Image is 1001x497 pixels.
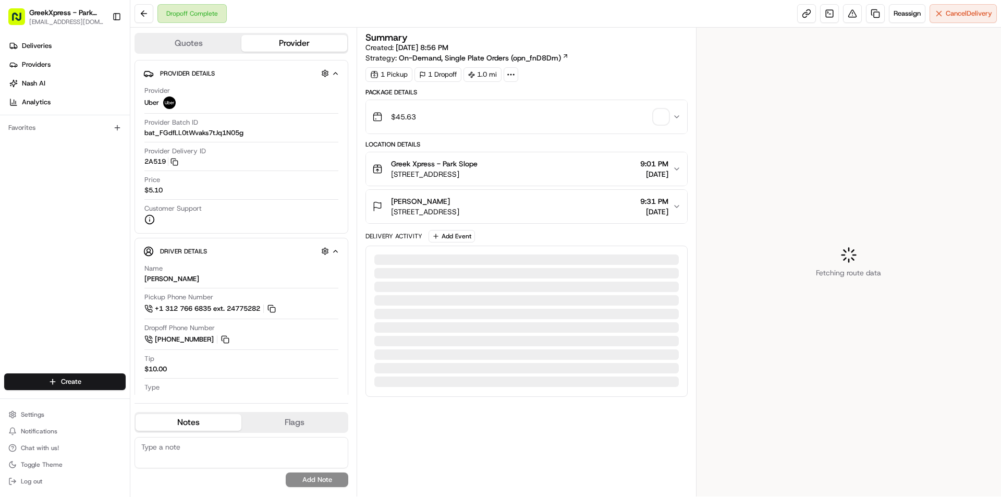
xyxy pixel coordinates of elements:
button: [PERSON_NAME][STREET_ADDRESS]9:31 PM[DATE] [366,190,687,223]
span: Reassign [894,9,921,18]
div: 1 Dropoff [414,67,461,82]
button: GreekXpress - Park Slope [29,7,104,18]
span: Pickup Phone Number [144,293,213,302]
span: Tip [144,354,154,363]
a: Nash AI [4,75,130,92]
div: 1.0 mi [463,67,502,82]
span: Settings [21,410,44,419]
span: Cancel Delivery [946,9,992,18]
span: On-Demand, Single Plate Orders (opn_fnD8Dm) [399,53,561,63]
span: [STREET_ADDRESS] [391,169,478,179]
button: Create [4,373,126,390]
button: $45.63 [366,100,687,134]
div: Strategy: [365,53,569,63]
button: [EMAIL_ADDRESS][DOMAIN_NAME] [29,18,104,26]
button: 2A519 [144,157,178,166]
button: Toggle Theme [4,457,126,472]
span: [PHONE_NUMBER] [155,335,214,344]
span: Provider [144,86,170,95]
span: Provider Batch ID [144,118,198,127]
span: Toggle Theme [21,460,63,469]
button: Quotes [136,35,241,52]
button: Settings [4,407,126,422]
h3: Summary [365,33,408,42]
span: Analytics [22,98,51,107]
span: Chat with us! [21,444,59,452]
span: $45.63 [391,112,416,122]
button: CancelDelivery [930,4,997,23]
button: GreekXpress - Park Slope[EMAIL_ADDRESS][DOMAIN_NAME] [4,4,108,29]
span: 9:01 PM [640,159,668,169]
span: Deliveries [22,41,52,51]
a: [PHONE_NUMBER] [144,334,231,345]
span: Nash AI [22,79,45,88]
a: +1 312 766 6835 ext. 24775282 [144,303,277,314]
span: Notifications [21,427,57,435]
a: Providers [4,56,130,73]
button: Provider [241,35,347,52]
div: 1 Pickup [365,67,412,82]
a: On-Demand, Single Plate Orders (opn_fnD8Dm) [399,53,569,63]
a: Deliveries [4,38,130,54]
button: Notifications [4,424,126,439]
span: Uber [144,98,159,107]
span: Provider Details [160,69,215,78]
span: Created: [365,42,448,53]
div: Delivery Activity [365,232,422,240]
span: 9:31 PM [640,196,668,207]
span: [DATE] [640,207,668,217]
button: Driver Details [143,243,339,260]
div: Location Details [365,140,687,149]
span: Fetching route data [816,268,881,278]
span: Type [144,383,160,392]
span: Create [61,377,81,386]
button: Flags [241,414,347,431]
span: [DATE] [640,169,668,179]
span: Provider Delivery ID [144,147,206,156]
span: [DATE] 8:56 PM [396,43,448,52]
button: Greek Xpress - Park Slope[STREET_ADDRESS]9:01 PM[DATE] [366,152,687,186]
button: Notes [136,414,241,431]
span: [PERSON_NAME] [391,196,450,207]
span: +1 312 766 6835 ext. 24775282 [155,304,260,313]
span: Price [144,175,160,185]
button: Log out [4,474,126,489]
span: Name [144,264,163,273]
a: Analytics [4,94,130,111]
span: Providers [22,60,51,69]
div: $10.00 [144,365,167,374]
span: Greek Xpress - Park Slope [391,159,478,169]
button: Reassign [889,4,925,23]
button: Provider Details [143,65,339,82]
button: Add Event [429,230,475,243]
img: uber-new-logo.jpeg [163,96,176,109]
div: [PERSON_NAME] [144,274,199,284]
span: [STREET_ADDRESS] [391,207,459,217]
span: bat_FGdfLL0tWvaks7tJq1N05g [144,128,243,138]
span: $5.10 [144,186,163,195]
div: car [144,393,154,403]
div: Package Details [365,88,687,96]
button: Chat with us! [4,441,126,455]
span: Driver Details [160,247,207,256]
span: Log out [21,477,42,486]
span: Dropoff Phone Number [144,323,215,333]
span: Customer Support [144,204,202,213]
div: Favorites [4,119,126,136]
